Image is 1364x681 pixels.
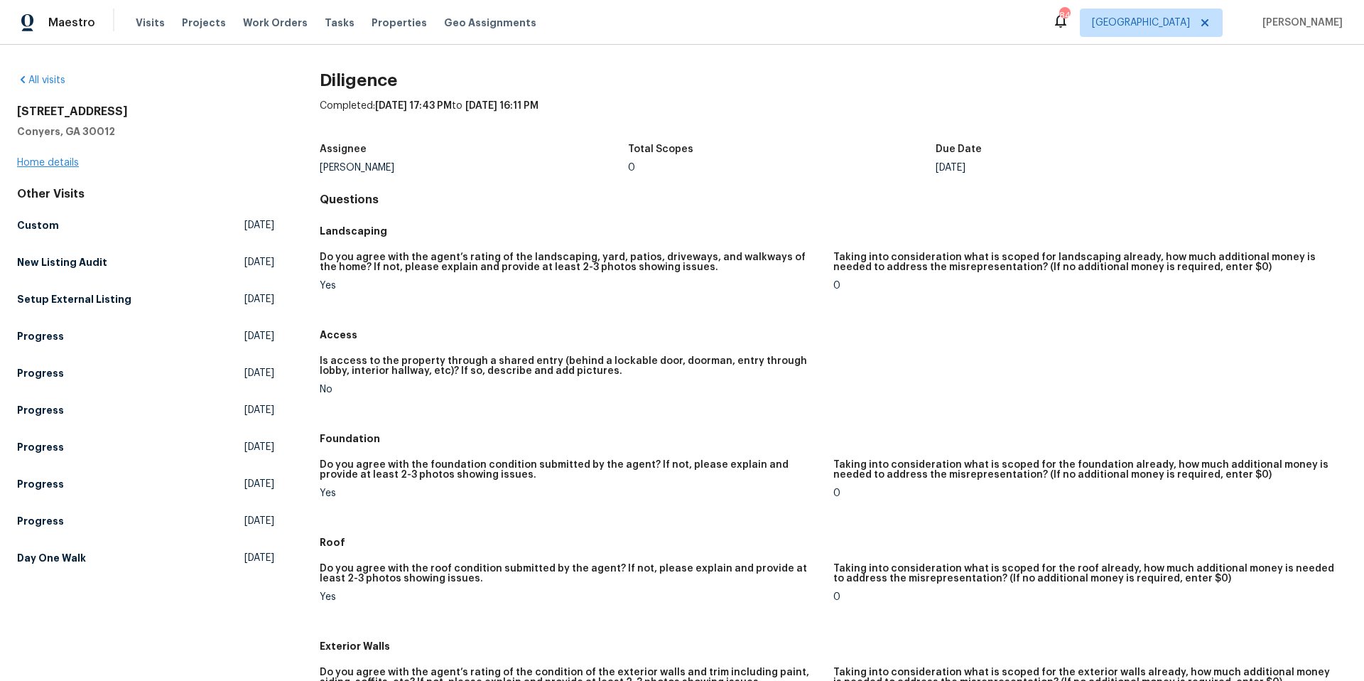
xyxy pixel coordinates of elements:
[17,250,274,275] a: New Listing Audit[DATE]
[833,488,1336,498] div: 0
[320,224,1347,238] h5: Landscaping
[136,16,165,30] span: Visits
[375,101,452,111] span: [DATE] 17:43 PM
[17,366,64,380] h5: Progress
[833,564,1336,584] h5: Taking into consideration what is scoped for the roof already, how much additional money is neede...
[244,514,274,528] span: [DATE]
[320,535,1347,549] h5: Roof
[320,73,1347,87] h2: Diligence
[243,16,308,30] span: Work Orders
[936,163,1244,173] div: [DATE]
[833,281,1336,291] div: 0
[17,292,131,306] h5: Setup External Listing
[17,551,86,565] h5: Day One Walk
[244,477,274,491] span: [DATE]
[628,144,693,154] h5: Total Scopes
[320,488,822,498] div: Yes
[17,477,64,491] h5: Progress
[244,551,274,565] span: [DATE]
[628,163,936,173] div: 0
[17,471,274,497] a: Progress[DATE]
[320,639,1347,653] h5: Exterior Walls
[372,16,427,30] span: Properties
[244,403,274,417] span: [DATE]
[833,460,1336,480] h5: Taking into consideration what is scoped for the foundation already, how much additional money is...
[936,144,982,154] h5: Due Date
[17,323,274,349] a: Progress[DATE]
[17,286,274,312] a: Setup External Listing[DATE]
[833,252,1336,272] h5: Taking into consideration what is scoped for landscaping already, how much additional money is ne...
[1257,16,1343,30] span: [PERSON_NAME]
[320,193,1347,207] h4: Questions
[48,16,95,30] span: Maestro
[320,460,822,480] h5: Do you agree with the foundation condition submitted by the agent? If not, please explain and pro...
[17,403,64,417] h5: Progress
[444,16,536,30] span: Geo Assignments
[320,564,822,584] h5: Do you agree with the roof condition submitted by the agent? If not, please explain and provide a...
[17,158,79,168] a: Home details
[17,360,274,386] a: Progress[DATE]
[833,592,1336,602] div: 0
[320,144,367,154] h5: Assignee
[320,385,822,395] div: No
[320,592,822,602] div: Yes
[244,366,274,380] span: [DATE]
[320,163,628,173] div: [PERSON_NAME]
[320,281,822,291] div: Yes
[17,187,274,201] div: Other Visits
[244,218,274,232] span: [DATE]
[182,16,226,30] span: Projects
[244,292,274,306] span: [DATE]
[320,328,1347,342] h5: Access
[244,329,274,343] span: [DATE]
[17,213,274,238] a: Custom[DATE]
[320,252,822,272] h5: Do you agree with the agent’s rating of the landscaping, yard, patios, driveways, and walkways of...
[17,545,274,571] a: Day One Walk[DATE]
[17,514,64,528] h5: Progress
[17,397,274,423] a: Progress[DATE]
[320,431,1347,446] h5: Foundation
[320,356,822,376] h5: Is access to the property through a shared entry (behind a lockable door, doorman, entry through ...
[1059,9,1069,23] div: 84
[325,18,354,28] span: Tasks
[465,101,538,111] span: [DATE] 16:11 PM
[17,329,64,343] h5: Progress
[17,255,107,269] h5: New Listing Audit
[1092,16,1190,30] span: [GEOGRAPHIC_DATA]
[17,508,274,534] a: Progress[DATE]
[17,218,59,232] h5: Custom
[244,440,274,454] span: [DATE]
[17,434,274,460] a: Progress[DATE]
[320,99,1347,136] div: Completed: to
[17,75,65,85] a: All visits
[17,104,274,119] h2: [STREET_ADDRESS]
[17,124,274,139] h5: Conyers, GA 30012
[244,255,274,269] span: [DATE]
[17,440,64,454] h5: Progress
